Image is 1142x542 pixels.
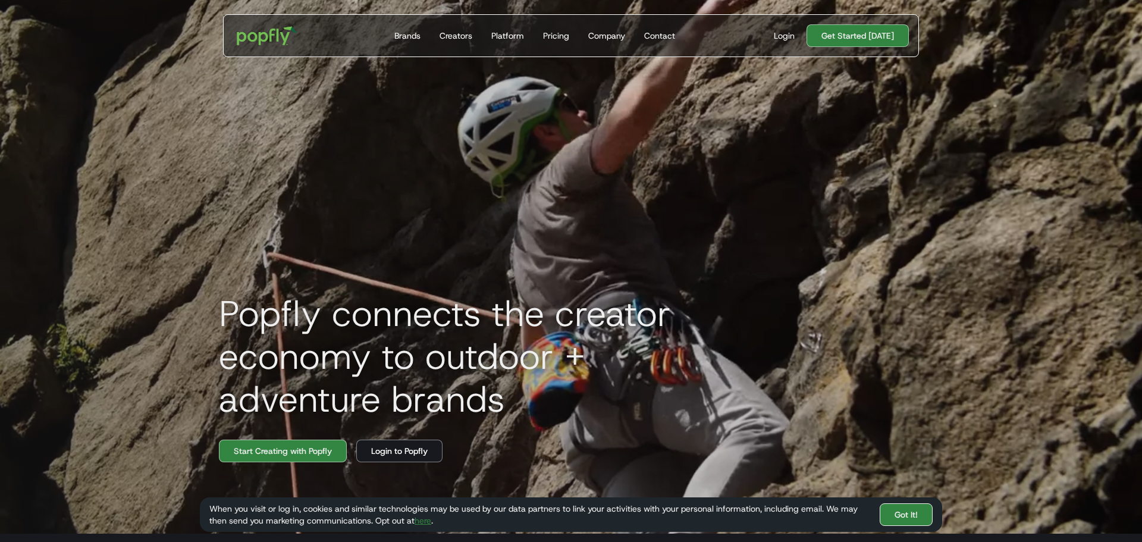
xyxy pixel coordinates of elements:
a: Brands [390,15,425,57]
div: When you visit or log in, cookies and similar technologies may be used by our data partners to li... [209,503,870,527]
div: Pricing [543,30,569,42]
a: Got It! [880,503,933,526]
a: home [228,18,305,54]
a: Company [583,15,630,57]
a: Get Started [DATE] [807,24,909,47]
div: Platform [491,30,524,42]
a: Contact [639,15,680,57]
a: Creators [435,15,477,57]
a: Login to Popfly [356,440,443,462]
a: here [415,515,431,526]
a: Platform [487,15,529,57]
div: Contact [644,30,675,42]
div: Brands [394,30,421,42]
div: Login [774,30,795,42]
a: Start Creating with Popfly [219,440,347,462]
h1: Popfly connects the creator economy to outdoor + adventure brands [209,292,745,421]
div: Company [588,30,625,42]
a: Login [769,30,799,42]
a: Pricing [538,15,574,57]
div: Creators [440,30,472,42]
